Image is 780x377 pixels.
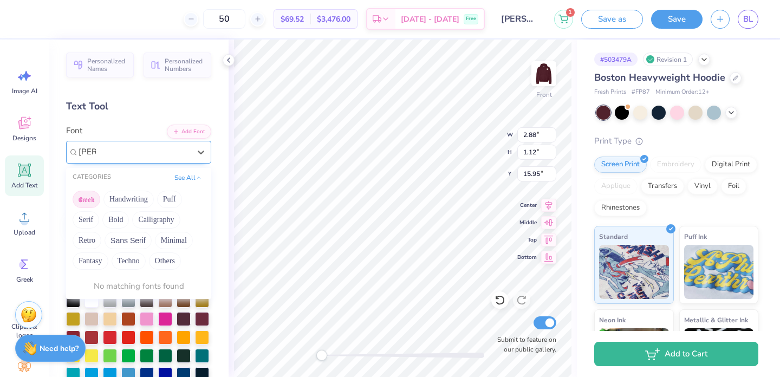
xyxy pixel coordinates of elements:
span: 1 [566,8,575,17]
label: Font [66,125,82,137]
span: Boston Heavyweight Hoodie [594,71,725,84]
span: Personalized Numbers [165,57,205,73]
button: Minimal [155,232,193,249]
span: Metallic & Glitter Ink [684,314,748,326]
img: Front [533,63,555,84]
div: Accessibility label [316,350,327,361]
button: 1 [554,10,573,29]
button: Handwriting [103,191,154,208]
button: Fantasy [73,252,108,270]
div: Foil [721,178,746,194]
div: Transfers [641,178,684,194]
div: Front [536,90,552,100]
div: Vinyl [687,178,718,194]
button: Add to Cart [594,342,758,366]
span: $69.52 [281,14,304,25]
strong: Need help? [40,343,79,354]
button: Add Font [167,125,211,139]
span: # FP87 [632,88,650,97]
div: Print Type [594,135,758,147]
span: Free [466,15,476,23]
span: Minimum Order: 12 + [655,88,710,97]
span: Designs [12,134,36,142]
div: No matching fonts found [66,276,211,297]
div: Applique [594,178,638,194]
a: BL [738,10,758,29]
span: Standard [599,231,628,242]
button: Personalized Numbers [144,53,211,77]
button: Personalized Names [66,53,134,77]
button: Others [149,252,181,270]
img: Standard [599,245,669,299]
div: Embroidery [650,157,701,173]
input: Untitled Design [493,8,546,30]
div: Revision 1 [643,53,693,66]
div: Screen Print [594,157,647,173]
div: Rhinestones [594,200,647,216]
span: Fresh Prints [594,88,626,97]
span: [DATE] - [DATE] [401,14,459,25]
button: See All [171,172,205,183]
button: Calligraphy [132,211,180,229]
button: Sans Serif [105,232,152,249]
span: Clipart & logos [6,322,42,340]
button: Bold [102,211,129,229]
span: Neon Ink [599,314,626,326]
button: Techno [112,252,146,270]
label: Submit to feature on our public gallery. [491,335,556,354]
span: Upload [14,228,35,237]
button: Greek [73,191,100,208]
span: Greek [16,275,33,284]
span: Center [517,201,537,210]
div: CATEGORIES [73,173,111,182]
span: Middle [517,218,537,227]
span: Puff Ink [684,231,707,242]
span: Image AI [12,87,37,95]
span: BL [743,13,753,25]
button: Save [651,10,703,29]
button: Save as [581,10,643,29]
span: Add Text [11,181,37,190]
img: Puff Ink [684,245,754,299]
button: Retro [73,232,101,249]
div: Digital Print [705,157,757,173]
span: Bottom [517,253,537,262]
div: Text Tool [66,99,211,114]
button: Puff [157,191,182,208]
div: # 503479A [594,53,638,66]
span: Top [517,236,537,244]
span: Personalized Names [87,57,127,73]
input: – – [203,9,245,29]
button: Serif [73,211,99,229]
span: $3,476.00 [317,14,350,25]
